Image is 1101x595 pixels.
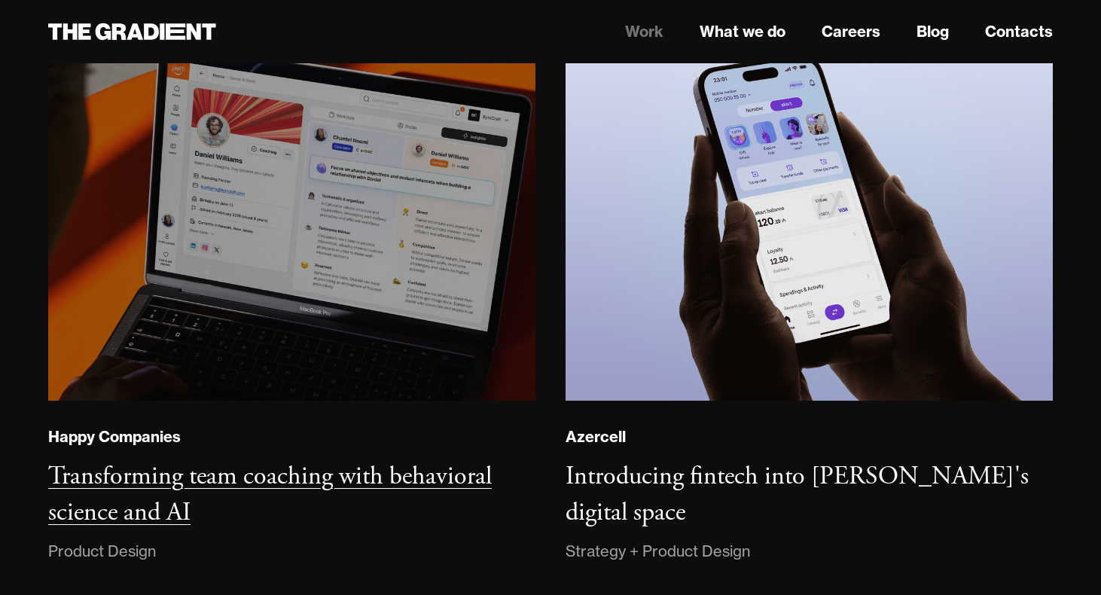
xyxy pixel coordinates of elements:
[566,427,626,447] div: Azercell
[822,20,880,43] a: Careers
[48,539,156,563] div: Product Design
[916,20,949,43] a: Blog
[48,427,181,447] div: Happy Companies
[566,460,1029,529] h3: Introducing fintech into [PERSON_NAME]'s digital space
[700,20,785,43] a: What we do
[48,460,492,529] h3: Transforming team coaching with behavioral science and AI
[625,20,663,43] a: Work
[566,539,750,563] div: Strategy + Product Design
[985,20,1053,43] a: Contacts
